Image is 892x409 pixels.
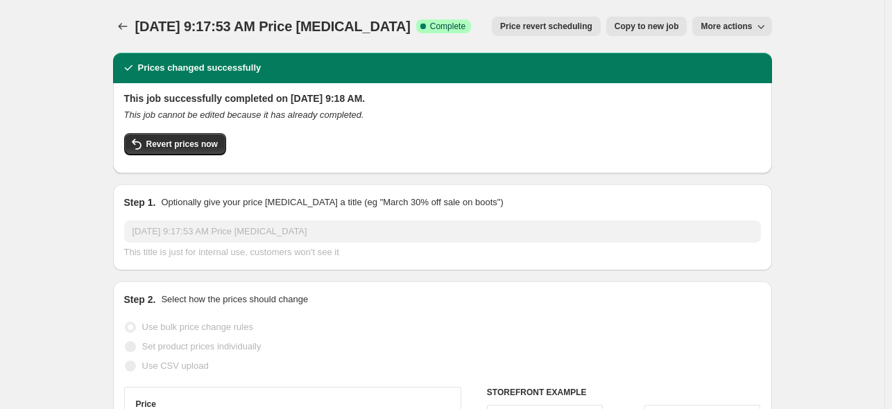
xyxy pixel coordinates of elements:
[124,110,364,120] i: This job cannot be edited because it has already completed.
[124,195,156,209] h2: Step 1.
[701,21,752,32] span: More actions
[138,61,261,75] h2: Prices changed successfully
[606,17,687,36] button: Copy to new job
[124,133,226,155] button: Revert prices now
[113,17,132,36] button: Price change jobs
[142,322,253,332] span: Use bulk price change rules
[492,17,601,36] button: Price revert scheduling
[124,92,761,105] h2: This job successfully completed on [DATE] 9:18 AM.
[146,139,218,150] span: Revert prices now
[124,220,761,243] input: 30% off holiday sale
[142,341,261,351] span: Set product prices individually
[487,387,761,398] h6: STOREFRONT EXAMPLE
[500,21,592,32] span: Price revert scheduling
[135,19,411,34] span: [DATE] 9:17:53 AM Price [MEDICAL_DATA]
[124,293,156,306] h2: Step 2.
[161,293,308,306] p: Select how the prices should change
[615,21,679,32] span: Copy to new job
[124,247,339,257] span: This title is just for internal use, customers won't see it
[430,21,465,32] span: Complete
[161,195,503,209] p: Optionally give your price [MEDICAL_DATA] a title (eg "March 30% off sale on boots")
[142,360,209,371] span: Use CSV upload
[692,17,771,36] button: More actions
